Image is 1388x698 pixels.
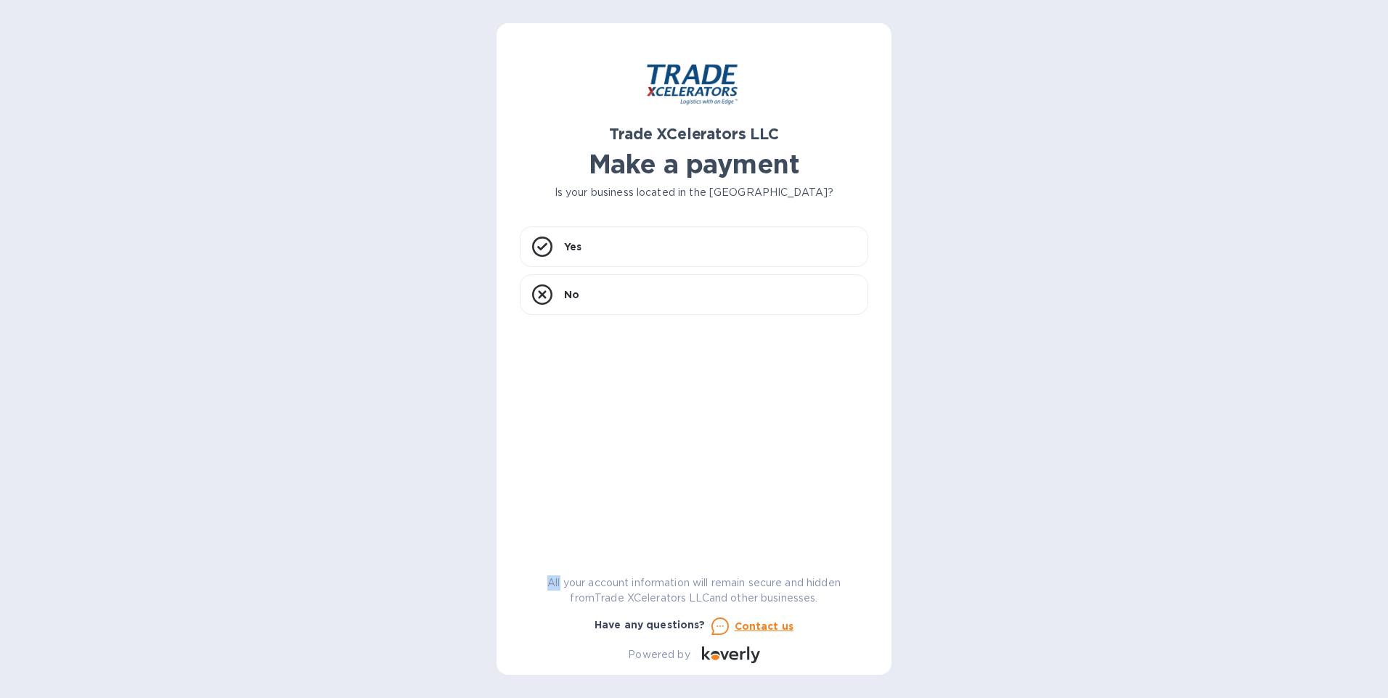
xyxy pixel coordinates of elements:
[609,125,778,143] b: Trade XCelerators LLC
[520,185,868,200] p: Is your business located in the [GEOGRAPHIC_DATA]?
[520,149,868,179] h1: Make a payment
[520,575,868,606] p: All your account information will remain secure and hidden from Trade XCelerators LLC and other b...
[564,287,579,302] p: No
[564,239,581,254] p: Yes
[628,647,690,662] p: Powered by
[735,620,794,632] u: Contact us
[595,619,706,631] b: Have any questions?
